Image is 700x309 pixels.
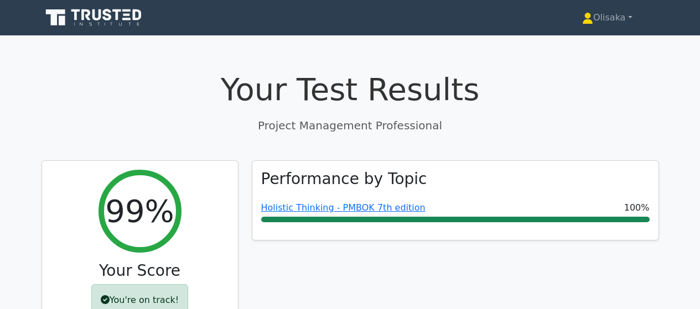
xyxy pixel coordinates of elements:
[51,261,229,280] h3: Your Score
[624,201,650,214] span: 100%
[261,202,426,213] a: Holistic Thinking - PMBOK 7th edition
[105,192,174,229] h2: 99%
[556,7,659,29] a: Olisaka
[42,71,659,108] h1: Your Test Results
[261,170,427,188] h3: Performance by Topic
[42,117,659,134] p: Project Management Professional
